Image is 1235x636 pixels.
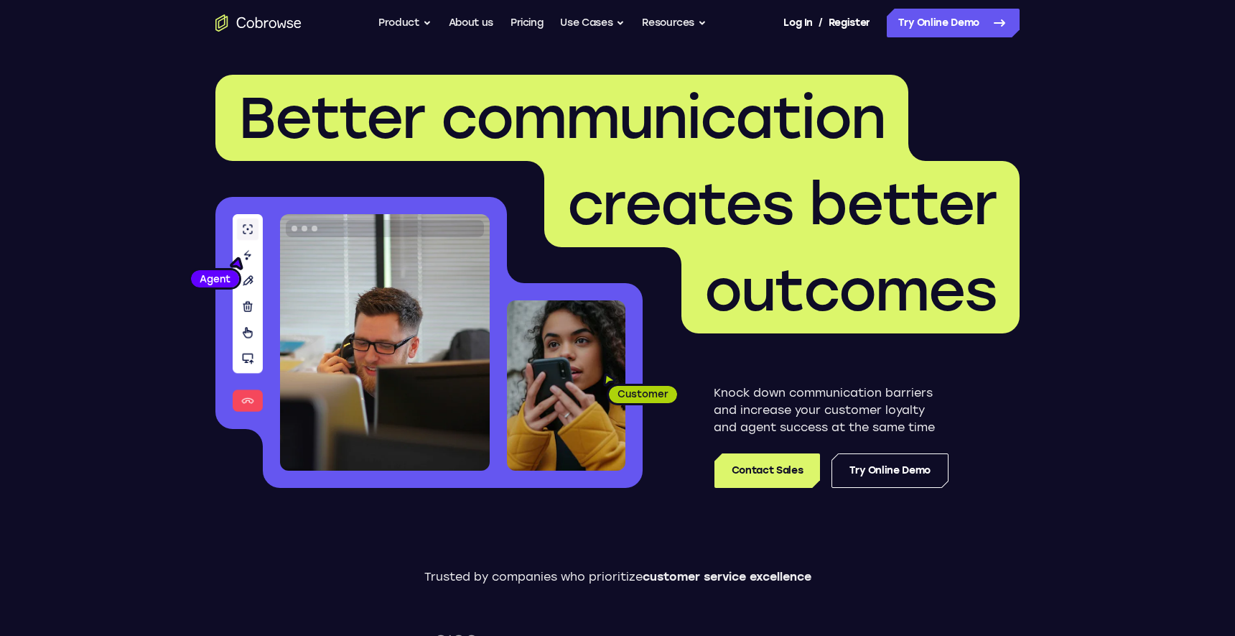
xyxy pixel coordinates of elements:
a: Register [829,9,870,37]
a: Try Online Demo [887,9,1020,37]
span: customer service excellence [643,570,811,584]
span: / [819,14,823,32]
button: Product [378,9,432,37]
button: Use Cases [560,9,625,37]
button: Resources [642,9,707,37]
a: About us [449,9,493,37]
span: outcomes [704,256,997,325]
a: Contact Sales [714,453,820,488]
img: A customer support agent talking on the phone [280,214,490,471]
a: Pricing [511,9,544,37]
img: A customer holding their phone [507,300,625,471]
p: Knock down communication barriers and increase your customer loyalty and agent success at the sam... [714,384,949,436]
span: Better communication [238,83,885,152]
a: Go to the home page [215,14,302,32]
a: Log In [783,9,812,37]
a: Try Online Demo [831,453,949,488]
span: creates better [567,170,997,239]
